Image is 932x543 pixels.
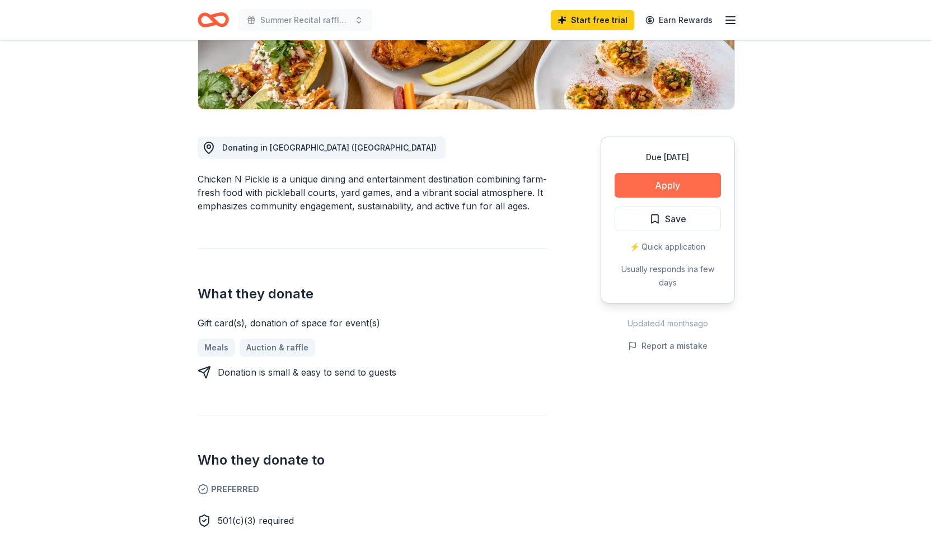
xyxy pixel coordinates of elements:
[260,13,350,27] span: Summer Recital raffle baskets
[665,212,686,226] span: Save
[198,285,547,303] h2: What they donate
[615,263,721,289] div: Usually responds in a few days
[198,7,229,33] a: Home
[198,451,547,469] h2: Who they donate to
[628,339,708,353] button: Report a mistake
[198,339,235,357] a: Meals
[198,172,547,213] div: Chicken N Pickle is a unique dining and entertainment destination combining farm-fresh food with ...
[615,173,721,198] button: Apply
[601,317,735,330] div: Updated 4 months ago
[615,151,721,164] div: Due [DATE]
[198,483,547,496] span: Preferred
[238,9,372,31] button: Summer Recital raffle baskets
[222,143,437,152] span: Donating in [GEOGRAPHIC_DATA] ([GEOGRAPHIC_DATA])
[551,10,634,30] a: Start free trial
[198,316,547,330] div: Gift card(s), donation of space for event(s)
[218,515,294,526] span: 501(c)(3) required
[615,240,721,254] div: ⚡️ Quick application
[639,10,719,30] a: Earn Rewards
[240,339,315,357] a: Auction & raffle
[615,207,721,231] button: Save
[218,366,396,379] div: Donation is small & easy to send to guests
